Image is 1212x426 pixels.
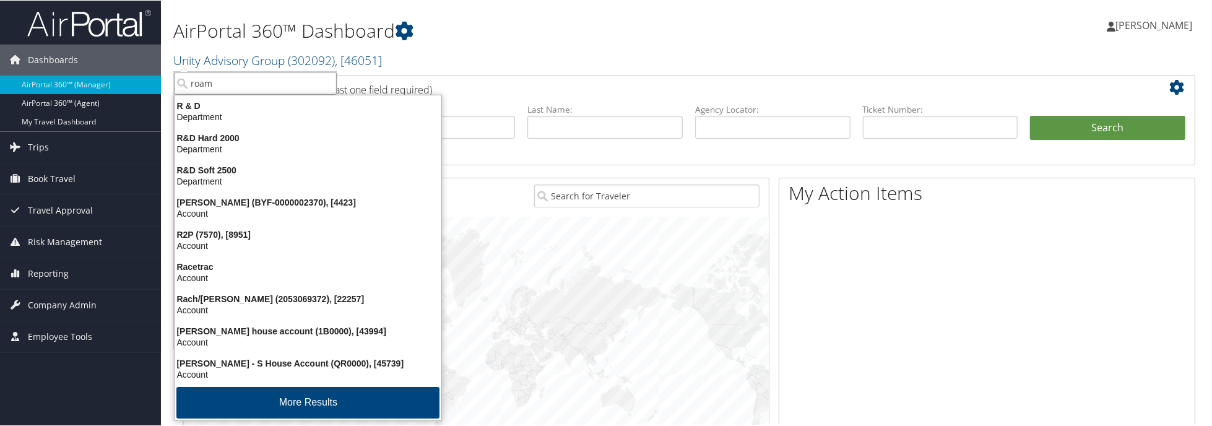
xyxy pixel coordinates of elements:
div: Account [167,304,449,315]
div: Department [167,175,449,186]
div: R&D Soft 2500 [167,164,449,175]
span: Reporting [28,258,69,289]
span: [PERSON_NAME] [1115,18,1192,32]
div: Account [167,336,449,347]
span: ( 302092 ) [288,51,335,68]
a: [PERSON_NAME] [1107,6,1205,43]
span: Employee Tools [28,321,92,352]
span: , [ 46051 ] [335,51,382,68]
span: Dashboards [28,44,78,75]
input: Search for Traveler [534,184,760,207]
label: Last Name: [527,103,683,115]
div: [PERSON_NAME] - S House Account (QR0000), [45739] [167,357,449,368]
div: Account [167,207,449,219]
span: (at least one field required) [314,82,432,96]
div: R&D Hard 2000 [167,132,449,143]
h1: My Action Items [779,180,1195,206]
span: Risk Management [28,226,102,257]
h1: AirPortal 360™ Dashboard [173,17,861,43]
div: Account [167,368,449,380]
div: R2P (7570), [8951] [167,228,449,240]
div: Racetrac [167,261,449,272]
label: Agency Locator: [695,103,851,115]
a: Unity Advisory Group [173,51,382,68]
div: [PERSON_NAME] house account (1B0000), [43994] [167,325,449,336]
div: R & D [167,100,449,111]
div: Account [167,272,449,283]
button: More Results [176,386,439,418]
span: Trips [28,131,49,162]
div: Department [167,143,449,154]
div: Rach/[PERSON_NAME] (2053069372), [22257] [167,293,449,304]
label: Ticket Number: [863,103,1018,115]
span: Travel Approval [28,194,93,225]
div: [PERSON_NAME] (BYF-0000002370), [4423] [167,196,449,207]
h2: Airtinerary Lookup [193,77,1101,98]
div: Account [167,240,449,251]
input: Search Accounts [174,71,337,94]
span: Book Travel [28,163,76,194]
span: Company Admin [28,289,97,320]
button: Search [1030,115,1185,140]
div: Department [167,111,449,122]
img: airportal-logo.png [27,8,151,37]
